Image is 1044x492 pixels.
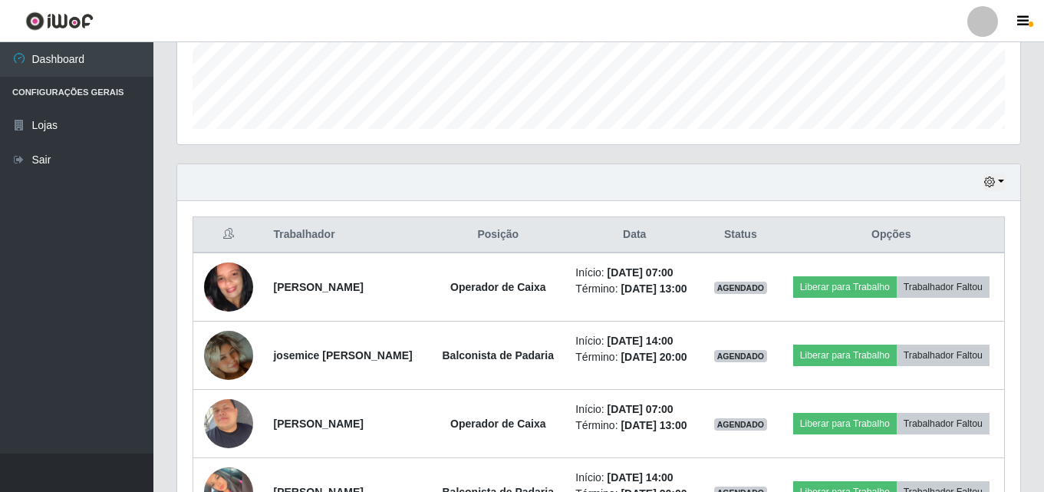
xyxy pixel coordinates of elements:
[273,418,363,430] strong: [PERSON_NAME]
[575,401,693,418] li: Início:
[575,333,693,349] li: Início:
[714,418,768,431] span: AGENDADO
[621,351,687,363] time: [DATE] 20:00
[779,217,1005,253] th: Opções
[450,418,546,430] strong: Operador de Caixa
[714,282,768,294] span: AGENDADO
[621,282,687,295] time: [DATE] 13:00
[897,413,990,434] button: Trabalhador Faltou
[25,12,94,31] img: CoreUI Logo
[575,265,693,281] li: Início:
[204,391,253,456] img: 1734154515134.jpeg
[204,312,253,399] img: 1741955562946.jpeg
[793,413,897,434] button: Liberar para Trabalho
[897,276,990,298] button: Trabalhador Faltou
[897,345,990,366] button: Trabalhador Faltou
[575,349,693,365] li: Término:
[450,281,546,293] strong: Operador de Caixa
[714,350,768,362] span: AGENDADO
[442,349,554,362] strong: Balconista de Padaria
[204,233,253,342] img: 1701891502546.jpeg
[703,217,778,253] th: Status
[793,276,897,298] button: Liberar para Trabalho
[608,266,673,279] time: [DATE] 07:00
[273,349,412,362] strong: josemice [PERSON_NAME]
[264,217,430,253] th: Trabalhador
[621,419,687,431] time: [DATE] 13:00
[608,403,673,415] time: [DATE] 07:00
[793,345,897,366] button: Liberar para Trabalho
[575,418,693,434] li: Término:
[608,335,673,347] time: [DATE] 14:00
[430,217,566,253] th: Posição
[566,217,703,253] th: Data
[273,281,363,293] strong: [PERSON_NAME]
[575,470,693,486] li: Início:
[608,471,673,484] time: [DATE] 14:00
[575,281,693,297] li: Término:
